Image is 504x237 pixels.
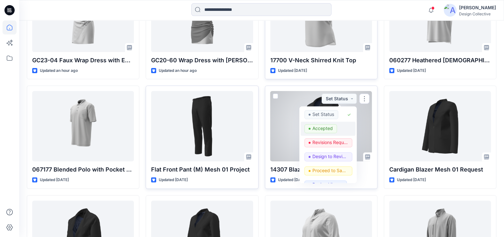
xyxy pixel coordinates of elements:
[159,67,197,74] p: Updated an hour ago
[444,4,457,17] img: avatar
[312,166,348,175] p: Proceed to Sampling
[312,138,348,147] p: Revisions Requested
[32,56,134,65] p: GC23-04 Faux Wrap Dress with Embellishment
[270,91,372,161] a: 14307 Blazer Mesh 01 Request
[278,67,307,74] p: Updated [DATE]
[32,165,134,174] p: 067177 Blended Polo with Pocket Unisex
[151,56,253,65] p: GC20-60 Wrap Dress with [PERSON_NAME]
[459,11,496,16] div: Design Collective
[278,177,307,183] p: Updated [DATE]
[312,110,334,118] p: Set Status
[312,124,333,133] p: Accepted
[312,152,348,161] p: Design to Review
[397,67,426,74] p: Updated [DATE]
[397,177,426,183] p: Updated [DATE]
[151,165,253,174] p: Flat Front Pant (M) Mesh 01 Project
[151,91,253,161] a: Flat Front Pant (M) Mesh 01 Project
[389,91,491,161] a: Cardigan Blazer Mesh 01 Request
[312,180,343,189] p: Design Library
[159,177,188,183] p: Updated [DATE]
[32,91,134,161] a: 067177 Blended Polo with Pocket Unisex
[459,4,496,11] div: [PERSON_NAME]
[40,67,78,74] p: Updated an hour ago
[270,165,372,174] p: 14307 Blazer Mesh 01 Request
[40,177,69,183] p: Updated [DATE]
[270,56,372,65] p: 17700 V-Neck Shirred Knit Top
[389,56,491,65] p: 060277 Heathered [DEMOGRAPHIC_DATA] Sport Polo
[389,165,491,174] p: Cardigan Blazer Mesh 01 Request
